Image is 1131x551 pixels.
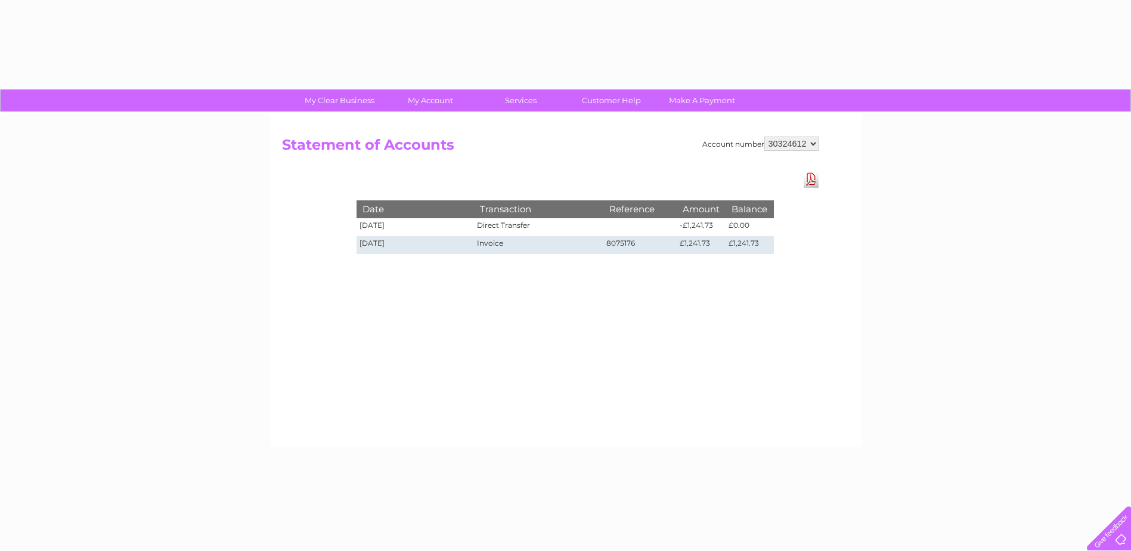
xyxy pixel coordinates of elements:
[804,171,819,188] a: Download Pdf
[474,218,603,236] td: Direct Transfer
[290,89,389,112] a: My Clear Business
[653,89,751,112] a: Make A Payment
[603,200,677,218] th: Reference
[472,89,570,112] a: Services
[603,236,677,254] td: 8075176
[726,218,773,236] td: £0.00
[381,89,479,112] a: My Account
[357,218,475,236] td: [DATE]
[677,200,726,218] th: Amount
[562,89,661,112] a: Customer Help
[677,236,726,254] td: £1,241.73
[677,218,726,236] td: -£1,241.73
[474,236,603,254] td: Invoice
[726,236,773,254] td: £1,241.73
[357,236,475,254] td: [DATE]
[702,137,819,151] div: Account number
[474,200,603,218] th: Transaction
[282,137,819,159] h2: Statement of Accounts
[357,200,475,218] th: Date
[726,200,773,218] th: Balance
